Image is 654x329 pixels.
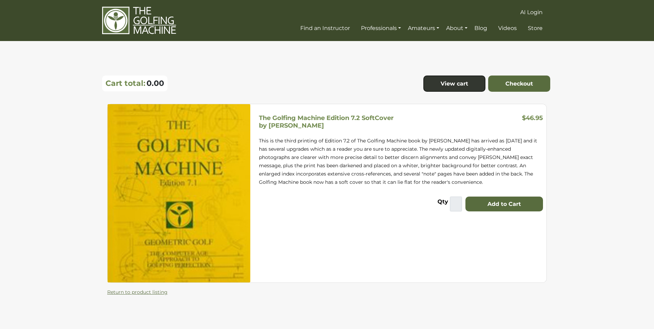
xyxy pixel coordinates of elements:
span: Find an Instructor [300,25,350,31]
span: Store [528,25,543,31]
img: The Golfing Machine Edition 7.2 SoftCover by Homer Kelley [108,104,250,282]
h3: $46.95 [522,114,543,124]
label: Qty [437,197,448,208]
a: Professionals [359,22,403,34]
p: This is the third printing of Edition 7.2 of The Golfing Machine book by [PERSON_NAME] has arrive... [259,137,543,186]
a: Videos [496,22,519,34]
a: Checkout [488,76,550,92]
p: Cart total: [105,79,145,88]
span: Blog [474,25,487,31]
span: AI Login [520,9,543,16]
a: About [444,22,469,34]
span: 0.00 [147,79,164,88]
h5: The Golfing Machine Edition 7.2 SoftCover by [PERSON_NAME] [259,114,394,129]
a: Find an Instructor [299,22,352,34]
a: Return to product listing [107,289,168,295]
a: View cart [423,76,485,92]
a: Amateurs [406,22,441,34]
span: Videos [498,25,517,31]
a: Store [526,22,544,34]
a: Blog [473,22,489,34]
button: Add to Cart [465,197,543,212]
a: AI Login [519,6,544,19]
img: The Golfing Machine [102,6,176,35]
